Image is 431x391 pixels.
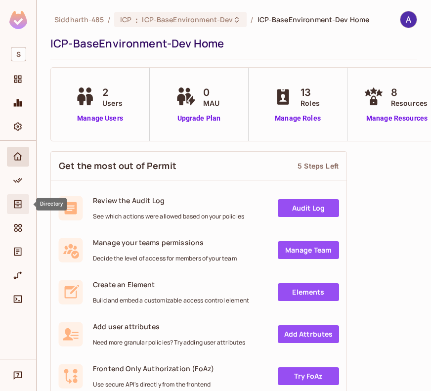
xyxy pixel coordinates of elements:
[59,160,176,172] span: Get the most out of Permit
[400,11,417,28] img: ASHISH SANDEY
[93,280,249,289] span: Create an Element
[391,85,428,100] span: 8
[135,16,138,24] span: :
[301,98,320,108] span: Roles
[36,198,67,211] div: Directory
[278,367,339,385] a: Try FoAz
[7,265,29,285] div: URL Mapping
[93,364,214,373] span: Frontend Only Authorization (FoAz)
[120,15,131,24] span: ICP
[93,381,214,389] span: Use secure API's directly from the frontend
[278,325,339,343] a: Add Attrbutes
[203,98,219,108] span: MAU
[93,339,245,347] span: Need more granular policies? Try adding user attributes
[301,85,320,100] span: 13
[7,93,29,113] div: Monitoring
[278,283,339,301] a: Elements
[50,36,412,51] div: ICP-BaseEnvironment-Dev Home
[7,147,29,167] div: Home
[73,113,128,124] a: Manage Users
[102,85,123,100] span: 2
[11,47,26,61] span: S
[7,69,29,89] div: Projects
[93,255,237,262] span: Decide the level of access for members of your team
[251,15,253,24] li: /
[108,15,110,24] li: /
[298,161,339,171] div: 5 Steps Left
[93,196,244,205] span: Review the Audit Log
[93,238,237,247] span: Manage your teams permissions
[203,85,219,100] span: 0
[271,113,325,124] a: Manage Roles
[7,242,29,261] div: Audit Log
[93,322,245,331] span: Add user attributes
[258,15,370,24] span: ICP-BaseEnvironment-Dev Home
[278,241,339,259] a: Manage Team
[391,98,428,108] span: Resources
[142,15,233,24] span: ICP-BaseEnvironment-Dev
[173,113,224,124] a: Upgrade Plan
[54,15,104,24] span: the active workspace
[93,213,244,220] span: See which actions were allowed based on your policies
[7,117,29,136] div: Settings
[93,297,249,304] span: Build and embed a customizable access control element
[7,194,29,214] div: Directory
[278,199,339,217] a: Audit Log
[7,365,29,385] div: Help & Updates
[7,43,29,65] div: Workspace: Siddharth-485
[7,289,29,309] div: Connect
[7,171,29,190] div: Policy
[102,98,123,108] span: Users
[9,11,27,29] img: SReyMgAAAABJRU5ErkJggg==
[7,218,29,238] div: Elements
